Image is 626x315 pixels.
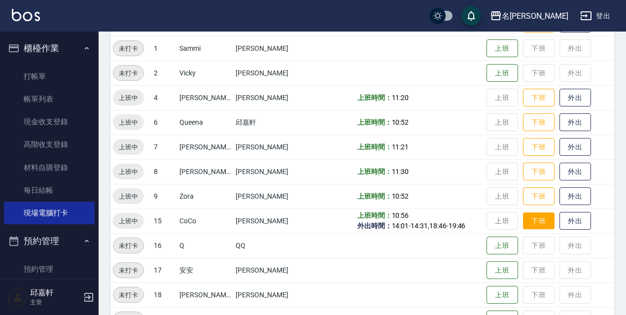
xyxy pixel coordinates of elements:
[4,202,95,224] a: 現場電腦打卡
[113,191,144,202] span: 上班中
[392,94,409,102] span: 11:20
[523,187,555,206] button: 下班
[151,184,177,209] td: 9
[151,233,177,258] td: 16
[523,212,555,230] button: 下班
[357,168,392,175] b: 上班時間：
[4,179,95,202] a: 每日結帳
[4,133,95,156] a: 高階收支登錄
[559,163,591,181] button: 外出
[487,39,518,58] button: 上班
[233,85,299,110] td: [PERSON_NAME]
[392,168,409,175] span: 11:30
[523,163,555,181] button: 下班
[4,110,95,133] a: 現金收支登錄
[502,10,568,22] div: 名[PERSON_NAME]
[113,68,143,78] span: 未打卡
[151,110,177,135] td: 6
[392,222,409,230] span: 14:01
[177,282,233,307] td: [PERSON_NAME]
[177,159,233,184] td: [PERSON_NAME]
[233,209,299,233] td: [PERSON_NAME]
[4,156,95,179] a: 材料自購登錄
[151,282,177,307] td: 18
[177,184,233,209] td: Zora
[392,118,409,126] span: 10:52
[559,113,591,132] button: 外出
[151,85,177,110] td: 4
[559,138,591,156] button: 外出
[233,282,299,307] td: [PERSON_NAME]
[233,36,299,61] td: [PERSON_NAME]
[411,222,428,230] span: 14:31
[233,61,299,85] td: [PERSON_NAME]
[559,212,591,230] button: 外出
[30,288,80,298] h5: 邱嘉軒
[357,94,392,102] b: 上班時間：
[113,93,144,103] span: 上班中
[177,61,233,85] td: Vicky
[523,138,555,156] button: 下班
[233,233,299,258] td: QQ
[151,159,177,184] td: 8
[4,35,95,61] button: 櫃檯作業
[4,65,95,88] a: 打帳單
[4,88,95,110] a: 帳單列表
[177,110,233,135] td: Queena
[486,6,572,26] button: 名[PERSON_NAME]
[113,216,144,226] span: 上班中
[8,287,28,307] img: Person
[177,135,233,159] td: [PERSON_NAME]
[113,290,143,300] span: 未打卡
[233,135,299,159] td: [PERSON_NAME]
[151,258,177,282] td: 17
[559,187,591,206] button: 外出
[12,9,40,21] img: Logo
[357,143,392,151] b: 上班時間：
[392,211,409,219] span: 10:56
[151,209,177,233] td: 15
[449,222,466,230] span: 19:46
[392,192,409,200] span: 10:52
[357,222,392,230] b: 外出時間：
[559,89,591,107] button: 外出
[523,89,555,107] button: 下班
[233,110,299,135] td: 邱嘉軒
[233,159,299,184] td: [PERSON_NAME]
[30,298,80,307] p: 主管
[4,228,95,254] button: 預約管理
[113,117,144,128] span: 上班中
[461,6,481,26] button: save
[576,7,614,25] button: 登出
[487,286,518,304] button: 上班
[523,113,555,132] button: 下班
[177,85,233,110] td: [PERSON_NAME]
[4,258,95,280] a: 預約管理
[487,237,518,255] button: 上班
[151,61,177,85] td: 2
[113,241,143,251] span: 未打卡
[357,192,392,200] b: 上班時間：
[357,211,392,219] b: 上班時間：
[151,36,177,61] td: 1
[113,43,143,54] span: 未打卡
[113,265,143,276] span: 未打卡
[392,143,409,151] span: 11:21
[113,167,144,177] span: 上班中
[355,209,484,233] td: - , -
[113,142,144,152] span: 上班中
[177,258,233,282] td: 安安
[177,209,233,233] td: CoCo
[429,222,447,230] span: 18:46
[177,233,233,258] td: Q
[487,64,518,82] button: 上班
[151,135,177,159] td: 7
[357,118,392,126] b: 上班時間：
[233,184,299,209] td: [PERSON_NAME]
[177,36,233,61] td: Sammi
[487,261,518,280] button: 上班
[233,258,299,282] td: [PERSON_NAME]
